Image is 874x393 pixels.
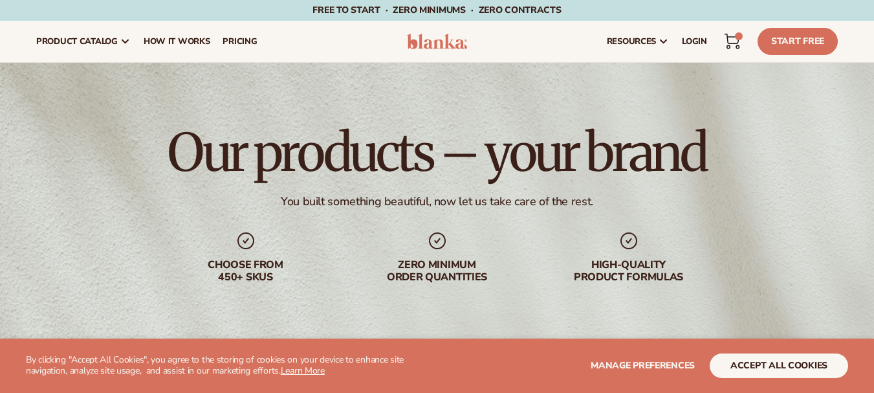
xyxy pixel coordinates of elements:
[682,36,707,47] span: LOGIN
[546,259,712,284] div: High-quality product formulas
[281,365,325,377] a: Learn More
[758,28,838,55] a: Start Free
[30,21,137,62] a: product catalog
[168,127,706,179] h1: Our products – your brand
[675,21,714,62] a: LOGIN
[144,36,210,47] span: How It Works
[36,36,118,47] span: product catalog
[281,194,593,209] div: You built something beautiful, now let us take care of the rest.
[216,21,263,62] a: pricing
[355,259,520,284] div: Zero minimum order quantities
[312,4,561,16] span: Free to start · ZERO minimums · ZERO contracts
[607,36,656,47] span: resources
[163,259,329,284] div: Choose from 450+ Skus
[591,359,695,372] span: Manage preferences
[137,21,217,62] a: How It Works
[26,355,432,377] p: By clicking "Accept All Cookies", you agree to the storing of cookies on your device to enhance s...
[600,21,675,62] a: resources
[710,354,848,378] button: accept all cookies
[738,32,739,40] span: 1
[407,34,468,49] img: logo
[591,354,695,378] button: Manage preferences
[223,36,257,47] span: pricing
